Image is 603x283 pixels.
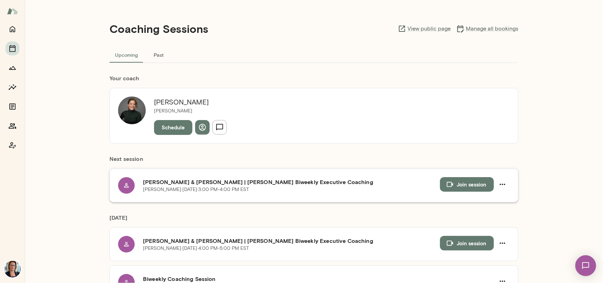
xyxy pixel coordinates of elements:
img: Tara [118,97,146,124]
button: Sessions [6,42,19,55]
button: Join session [440,236,494,250]
button: Past [143,46,174,63]
h6: Biweekly Coaching Session [143,275,495,283]
button: Coach app [6,138,19,152]
a: Manage all bookings [456,25,518,33]
button: Upcoming [109,46,143,63]
button: View profile [195,120,210,135]
img: Mento [7,4,18,18]
button: Insights [6,80,19,94]
h6: [PERSON_NAME] [154,97,227,108]
p: [PERSON_NAME] [154,108,227,115]
a: View public page [398,25,451,33]
button: Schedule [154,120,192,135]
button: Send message [212,120,227,135]
h6: Your coach [109,74,518,82]
p: [PERSON_NAME] · [DATE] · 3:00 PM-4:00 PM EST [143,186,249,193]
h6: [PERSON_NAME] & [PERSON_NAME] | [PERSON_NAME] Biweekly Executive Coaching [143,178,440,186]
button: Documents [6,100,19,113]
button: Join session [440,177,494,192]
img: Jennifer Alvarez [4,261,21,277]
h6: [PERSON_NAME] & [PERSON_NAME] | [PERSON_NAME] Biweekly Executive Coaching [143,237,440,245]
h6: [DATE] [109,213,518,227]
div: basic tabs example [109,46,518,63]
button: Home [6,22,19,36]
button: Growth Plan [6,61,19,75]
h6: Next session [109,155,518,168]
button: Members [6,119,19,133]
h4: Coaching Sessions [109,22,208,35]
p: [PERSON_NAME] · [DATE] · 4:00 PM-5:00 PM EST [143,245,249,252]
